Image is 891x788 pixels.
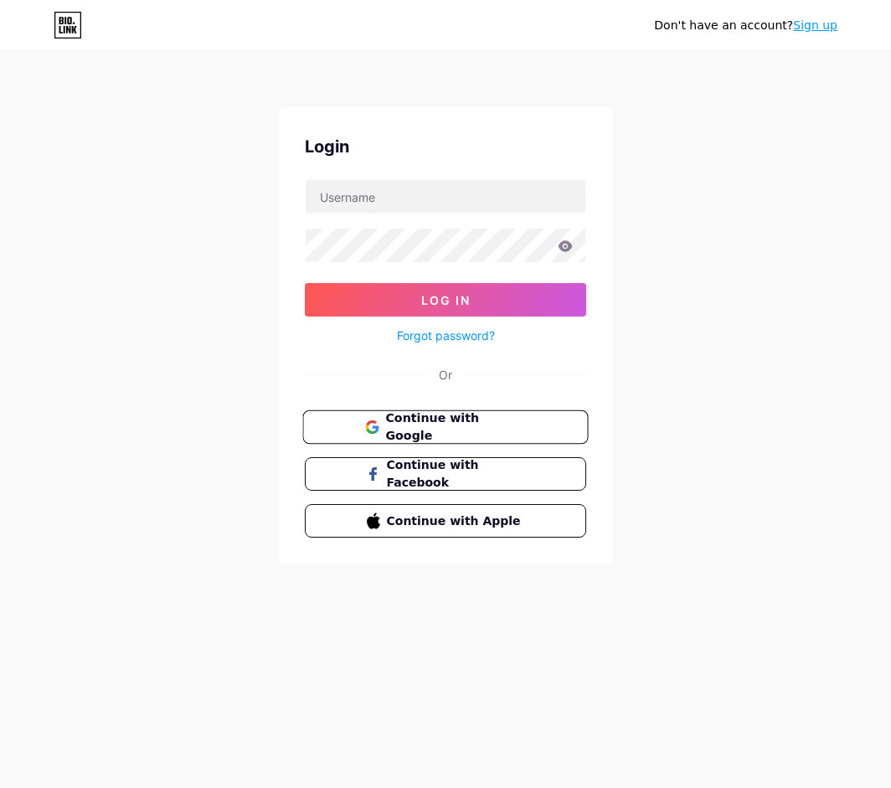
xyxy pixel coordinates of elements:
[305,504,586,538] button: Continue with Apple
[397,327,495,344] a: Forgot password?
[305,134,586,159] div: Login
[306,180,585,214] input: Username
[385,409,525,446] span: Continue with Google
[305,457,586,491] button: Continue with Facebook
[305,283,586,317] button: Log In
[439,366,452,384] div: Or
[387,456,525,492] span: Continue with Facebook
[654,17,837,34] div: Don't have an account?
[421,293,471,307] span: Log In
[793,18,837,32] a: Sign up
[305,410,586,444] a: Continue with Google
[387,512,525,530] span: Continue with Apple
[302,410,588,445] button: Continue with Google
